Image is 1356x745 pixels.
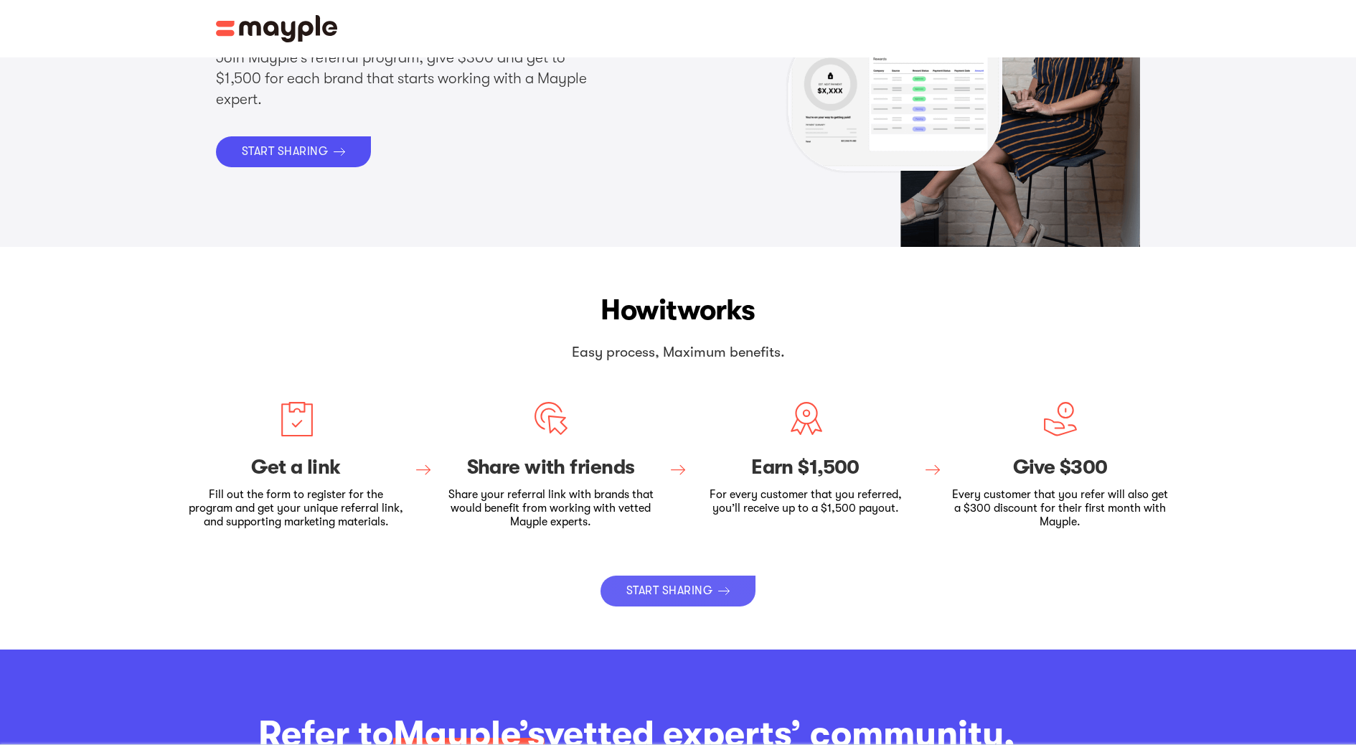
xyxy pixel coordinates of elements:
p: Join Mayple’s referral program, give $300 and get to $1,500 for each brand that starts working wi... [216,47,589,111]
img: Find a match [533,400,569,436]
img: Mayple logo [216,15,338,42]
span: it [659,294,677,327]
img: Grow your business [788,400,824,436]
a: START SHARING [601,576,755,606]
img: Grow your business [1042,400,1078,436]
h2: How works [187,290,1169,330]
h3: Get a link [187,456,405,480]
p: Every customer that you refer will also get a $300 discount for their first month with Mayple. [951,488,1169,530]
div: START SHARING [626,584,712,598]
h3: Earn $1,500 [697,456,914,480]
p: Fill out the form to register for the program and get your unique referral link, and supporting m... [187,488,405,530]
p: For every customer that you referred, you’ll receive up to a $1,500 payout. [697,488,914,515]
iframe: Chat Widget [1284,676,1356,745]
p: Easy process, Maximum benefits. [409,342,947,363]
a: START SHARING [216,136,371,167]
div: START SHARING [242,145,328,159]
img: Create your marketing brief. [278,400,314,436]
h3: Share with friends [442,456,659,480]
p: Share your referral link with brands that would benefit from working with vetted Mayple experts. [442,488,659,530]
h3: Give $300 [951,456,1169,480]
